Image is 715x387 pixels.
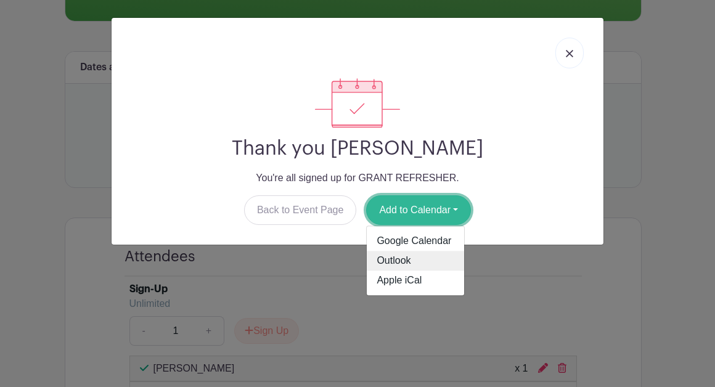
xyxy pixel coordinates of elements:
[315,78,400,128] img: signup_complete-c468d5dda3e2740ee63a24cb0ba0d3ce5d8a4ecd24259e683200fb1569d990c8.svg
[367,251,464,271] a: Outlook
[367,271,464,290] a: Apple iCal
[121,171,594,185] p: You're all signed up for GRANT REFRESHER.
[566,50,573,57] img: close_button-5f87c8562297e5c2d7936805f587ecaba9071eb48480494691a3f1689db116b3.svg
[367,231,464,251] a: Google Calendar
[121,137,594,161] h2: Thank you [PERSON_NAME]
[366,195,471,225] button: Add to Calendar
[244,195,357,225] a: Back to Event Page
